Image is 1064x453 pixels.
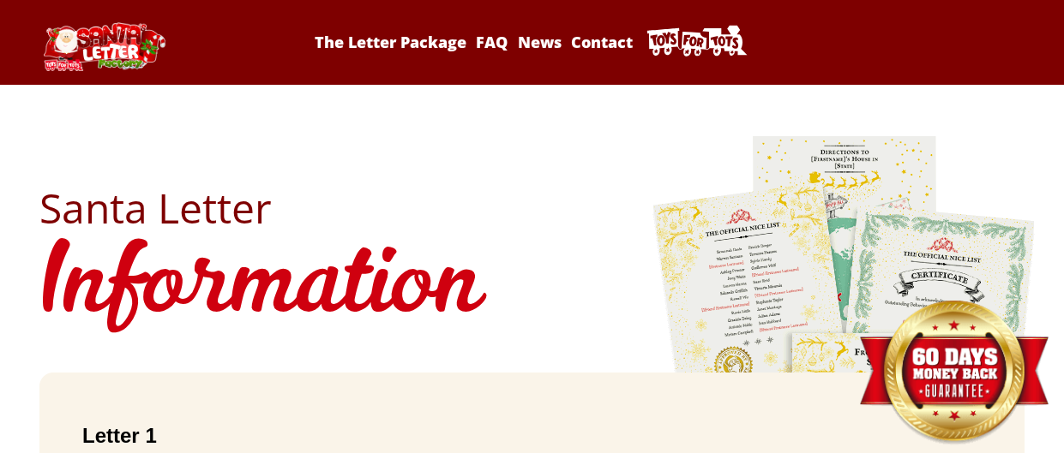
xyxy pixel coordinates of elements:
a: Contact [568,32,635,52]
a: News [514,32,564,52]
h2: Santa Letter [39,188,1025,229]
h1: Information [39,229,1025,347]
a: The Letter Package [312,32,470,52]
h2: Letter 1 [82,424,982,448]
img: Santa Letter Logo [39,22,168,71]
img: Money Back Guarantee [857,300,1050,446]
a: FAQ [473,32,511,52]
